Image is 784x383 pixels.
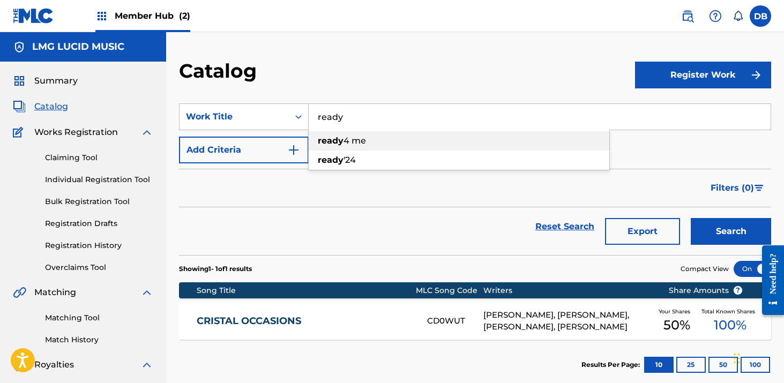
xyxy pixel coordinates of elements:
a: CatalogCatalog [13,100,68,113]
button: Search [691,218,771,245]
img: help [709,10,722,22]
a: Overclaims Tool [45,262,153,273]
button: Add Criteria [179,137,309,163]
iframe: Resource Center [754,237,784,324]
iframe: Chat Widget [730,332,784,383]
img: Top Rightsholders [95,10,108,22]
img: 9d2ae6d4665cec9f34b9.svg [287,144,300,156]
div: [PERSON_NAME], [PERSON_NAME], [PERSON_NAME], [PERSON_NAME] [483,309,652,333]
button: Filters (0) [704,175,771,201]
span: Catalog [34,100,68,113]
span: (2) [179,11,190,21]
span: Summary [34,74,78,87]
a: Claiming Tool [45,152,153,163]
a: Matching Tool [45,312,153,324]
a: CRISTAL OCCASIONS [197,315,413,327]
img: Works Registration [13,126,27,139]
h5: LMG LUCID MUSIC [32,41,124,53]
a: Public Search [677,5,698,27]
a: Bulk Registration Tool [45,196,153,207]
strong: ready [318,155,344,165]
a: Registration History [45,240,153,251]
span: Total Known Shares [701,307,759,316]
span: Royalties [34,358,74,371]
span: Filters ( 0 ) [711,182,754,194]
a: Reset Search [530,215,600,238]
a: Registration Drafts [45,218,153,229]
form: Search Form [179,103,771,255]
div: Drag [734,342,740,374]
span: 4 me [344,136,366,146]
div: Work Title [186,110,282,123]
a: Individual Registration Tool [45,174,153,185]
img: expand [140,126,153,139]
div: CD0WUT [427,315,483,327]
img: expand [140,286,153,299]
img: search [681,10,694,22]
img: Summary [13,74,26,87]
button: 50 [708,357,738,373]
span: Works Registration [34,126,118,139]
p: Results Per Page: [581,360,643,370]
div: Help [705,5,726,27]
img: Accounts [13,41,26,54]
span: Member Hub [115,10,190,22]
a: SummarySummary [13,74,78,87]
strong: ready [318,136,344,146]
div: Writers [483,285,652,296]
span: Compact View [681,264,729,274]
button: Export [605,218,680,245]
span: Share Amounts [669,285,743,296]
div: User Menu [750,5,771,27]
p: Showing 1 - 1 of 1 results [179,264,252,274]
a: Match History [45,334,153,346]
button: 10 [644,357,674,373]
img: f7272a7cc735f4ea7f67.svg [750,69,763,81]
div: MLC Song Code [416,285,483,296]
span: '24 [344,155,356,165]
img: Matching [13,286,26,299]
span: Matching [34,286,76,299]
h2: Catalog [179,59,262,83]
div: Song Title [197,285,416,296]
button: 25 [676,357,706,373]
span: 100 % [714,316,746,335]
div: Notifications [733,11,743,21]
span: 50 % [663,316,690,335]
img: filter [755,185,764,191]
button: Register Work [635,62,771,88]
span: ? [734,286,742,295]
img: MLC Logo [13,8,54,24]
img: expand [140,358,153,371]
span: Your Shares [659,307,695,316]
img: Catalog [13,100,26,113]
